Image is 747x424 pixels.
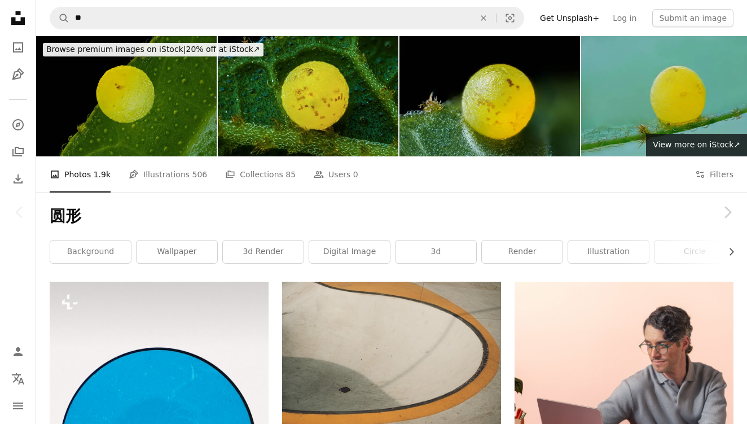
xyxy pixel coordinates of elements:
[654,241,735,263] a: circle
[50,7,524,29] form: Find visuals sitewide
[482,241,563,263] a: render
[36,36,217,156] img: A close-up of a Great Swallowtail butterfly egg (Papilio garamas)
[223,241,304,263] a: 3d render
[137,241,217,263] a: wallpaper
[708,158,747,266] a: Next
[192,168,208,181] span: 506
[646,134,747,156] a: View more on iStock↗
[568,241,649,263] a: illustration
[225,156,296,193] a: Collections 85
[695,156,733,193] button: Filters
[314,156,358,193] a: Users 0
[399,36,580,156] img: A close-up of a Great Swallowtail butterfly egg (Papilio garamas)
[46,45,186,54] span: Browse premium images on iStock |
[471,7,496,29] button: Clear
[36,36,270,63] a: Browse premium images on iStock|20% off at iStock↗
[396,241,476,263] a: 3d
[7,141,29,163] a: Collections
[496,7,524,29] button: Visual search
[309,241,390,263] a: digital image
[50,241,131,263] a: background
[7,368,29,390] button: Language
[129,156,207,193] a: Illustrations 506
[50,7,69,29] button: Search Unsplash
[218,36,398,156] img: A close-up of a Great Swallowtail butterfly egg (Papilio garamas)
[46,45,260,54] span: 20% off at iStock ↗
[652,9,733,27] button: Submit an image
[7,63,29,86] a: Illustrations
[533,9,606,27] a: Get Unsplash+
[282,349,501,360] a: a man riding a skateboard up the side of a ramp
[7,395,29,417] button: Menu
[7,36,29,59] a: Photos
[353,168,358,181] span: 0
[50,206,733,226] h1: 圆形
[7,340,29,363] a: Log in / Sign up
[285,168,296,181] span: 85
[7,113,29,136] a: Explore
[606,9,643,27] a: Log in
[653,140,740,149] span: View more on iStock ↗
